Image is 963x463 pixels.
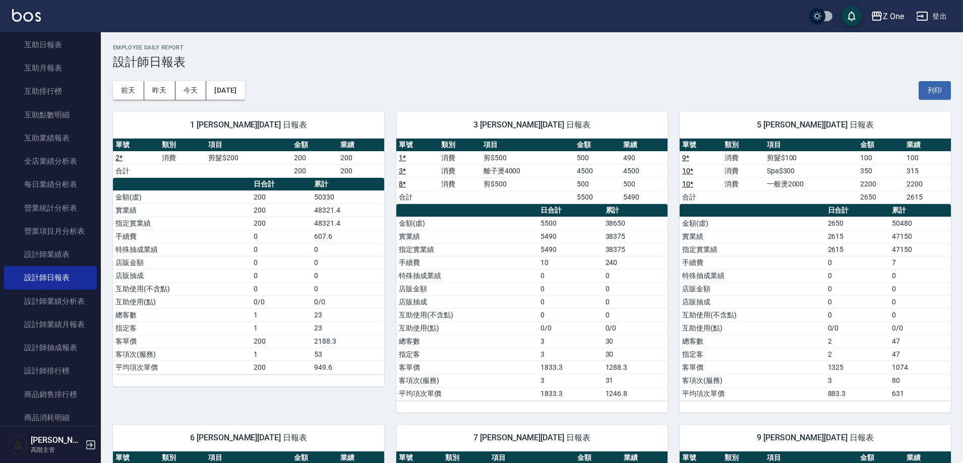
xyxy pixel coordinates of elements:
[125,433,372,443] span: 6 [PERSON_NAME][DATE] 日報表
[113,308,251,321] td: 總客數
[251,361,312,374] td: 200
[889,269,951,282] td: 0
[481,177,574,190] td: 剪$500
[538,282,603,295] td: 0
[481,139,574,152] th: 項目
[175,81,207,100] button: 今天
[251,308,312,321] td: 1
[538,348,603,361] td: 3
[574,190,621,204] td: 5500
[113,204,251,217] td: 實業績
[574,151,621,164] td: 500
[113,348,251,361] td: 客項次(服務)
[251,190,312,204] td: 200
[603,204,668,217] th: 累計
[4,406,97,429] a: 商品消耗明細
[722,139,764,152] th: 類別
[603,387,668,400] td: 1246.8
[889,295,951,308] td: 0
[764,151,858,164] td: 剪髮$100
[574,164,621,177] td: 4500
[680,139,951,204] table: a dense table
[481,164,574,177] td: 離子燙4000
[113,139,384,178] table: a dense table
[396,335,538,348] td: 總客數
[251,282,312,295] td: 0
[680,361,825,374] td: 客單價
[680,139,722,152] th: 單號
[825,321,889,335] td: 0/0
[858,190,905,204] td: 2650
[889,361,951,374] td: 1074
[291,139,338,152] th: 金額
[692,433,939,443] span: 9 [PERSON_NAME][DATE] 日報表
[312,243,384,256] td: 0
[825,348,889,361] td: 2
[825,308,889,321] td: 0
[396,387,538,400] td: 平均項次單價
[4,56,97,80] a: 互助月報表
[538,295,603,308] td: 0
[889,243,951,256] td: 47150
[396,348,538,361] td: 指定客
[825,295,889,308] td: 0
[825,335,889,348] td: 2
[4,243,97,266] a: 設計師業績表
[396,139,439,152] th: 單號
[4,359,97,382] a: 設計師排行榜
[680,348,825,361] td: 指定客
[4,126,97,150] a: 互助業績報表
[867,6,908,27] button: Z One
[904,139,951,152] th: 業績
[113,335,251,348] td: 客單價
[603,282,668,295] td: 0
[206,151,291,164] td: 剪髮$200
[396,256,538,269] td: 手續費
[538,269,603,282] td: 0
[538,335,603,348] td: 3
[904,177,951,190] td: 2200
[439,164,481,177] td: 消費
[396,190,439,204] td: 合計
[159,139,206,152] th: 類別
[603,308,668,321] td: 0
[408,120,655,130] span: 3 [PERSON_NAME][DATE] 日報表
[603,230,668,243] td: 38375
[113,243,251,256] td: 特殊抽成業績
[159,151,206,164] td: 消費
[251,321,312,335] td: 1
[538,374,603,387] td: 3
[4,103,97,126] a: 互助點數明細
[889,282,951,295] td: 0
[291,151,338,164] td: 200
[113,256,251,269] td: 店販金額
[841,6,862,26] button: save
[621,139,668,152] th: 業績
[889,321,951,335] td: 0/0
[764,139,858,152] th: 項目
[251,217,312,230] td: 200
[113,269,251,282] td: 店販抽成
[312,230,384,243] td: 607.6
[919,81,951,100] button: 列印
[722,151,764,164] td: 消費
[858,139,905,152] th: 金額
[396,269,538,282] td: 特殊抽成業績
[621,177,668,190] td: 500
[889,374,951,387] td: 80
[396,217,538,230] td: 金額(虛)
[113,81,144,100] button: 前天
[251,295,312,308] td: 0/0
[338,164,384,177] td: 200
[396,295,538,308] td: 店販抽成
[825,387,889,400] td: 883.3
[825,230,889,243] td: 2615
[538,361,603,374] td: 1833.3
[312,295,384,308] td: 0/0
[338,151,384,164] td: 200
[251,269,312,282] td: 0
[396,361,538,374] td: 客單價
[603,295,668,308] td: 0
[680,374,825,387] td: 客項次(服務)
[825,217,889,230] td: 2650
